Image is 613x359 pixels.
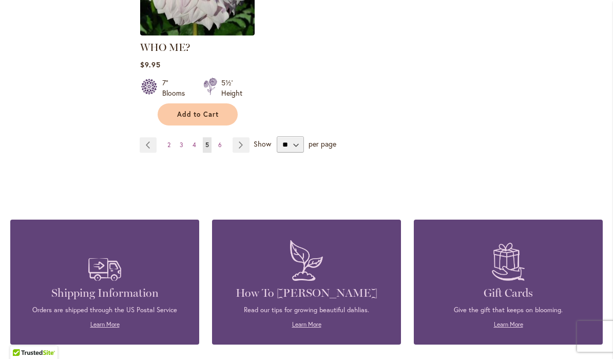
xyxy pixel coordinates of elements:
p: Give the gift that keeps on blooming. [429,306,587,315]
a: WHO ME? [140,41,190,53]
span: Add to Cart [177,110,219,119]
h4: Gift Cards [429,286,587,300]
span: 6 [218,141,222,149]
span: Show [254,139,271,149]
div: 5½' Height [221,78,242,98]
span: 3 [180,141,183,149]
a: 3 [177,137,186,153]
p: Orders are shipped through the US Postal Service [26,306,184,315]
h4: How To [PERSON_NAME] [227,286,386,300]
a: 2 [165,137,173,153]
a: 6 [216,137,224,153]
span: 4 [193,141,196,149]
iframe: Launch Accessibility Center [8,322,36,351]
a: Learn More [494,320,523,328]
span: $9.95 [140,60,161,69]
p: Read our tips for growing beautiful dahlias. [227,306,386,315]
a: 4 [190,137,199,153]
span: 2 [167,141,170,149]
span: per page [309,139,336,149]
a: Who Me? [140,28,255,38]
div: 7" Blooms [162,78,191,98]
span: 5 [205,141,209,149]
h4: Shipping Information [26,286,184,300]
button: Add to Cart [158,103,238,125]
a: Learn More [90,320,120,328]
a: Learn More [292,320,321,328]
